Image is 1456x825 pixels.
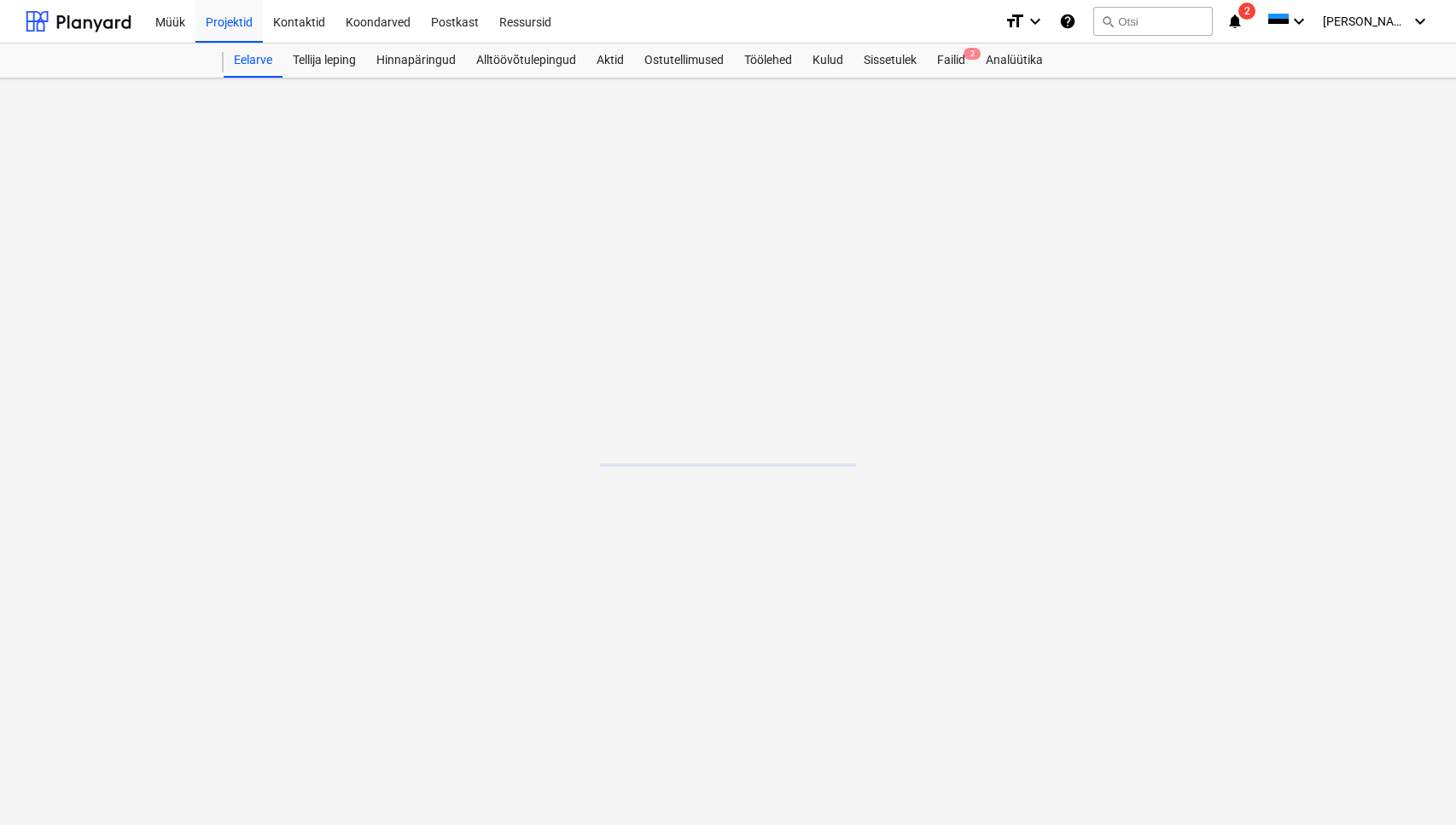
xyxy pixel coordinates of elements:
a: Alltöövõtulepingud [466,44,586,78]
span: [PERSON_NAME] [1323,15,1408,28]
div: Failid [927,44,976,78]
span: 2 [1238,3,1255,20]
i: Abikeskus [1059,11,1076,32]
a: Sissetulek [853,44,927,78]
span: search [1101,15,1115,28]
a: Kulud [802,44,853,78]
a: Failid2 [927,44,976,78]
a: Ostutellimused [634,44,734,78]
i: keyboard_arrow_down [1410,11,1430,32]
iframe: Chat Widget [1371,743,1456,825]
a: Töölehed [734,44,802,78]
span: 2 [964,48,981,60]
a: Tellija leping [282,44,366,78]
a: Eelarve [224,44,282,78]
i: keyboard_arrow_down [1289,11,1309,32]
a: Hinnapäringud [366,44,466,78]
a: Aktid [586,44,634,78]
a: Analüütika [976,44,1053,78]
i: notifications [1226,11,1243,32]
button: Otsi [1093,7,1213,36]
i: keyboard_arrow_down [1025,11,1045,32]
i: format_size [1005,11,1025,32]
